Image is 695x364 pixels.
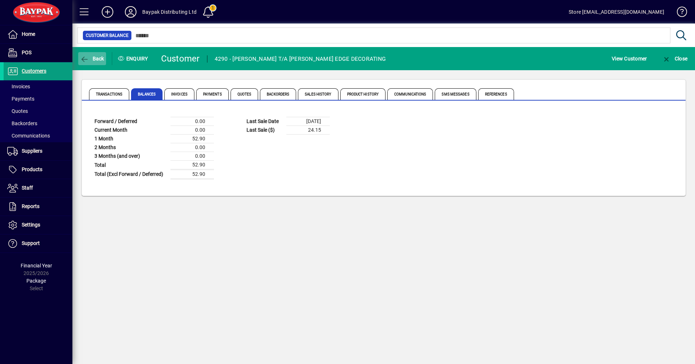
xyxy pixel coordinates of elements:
a: Communications [4,130,72,142]
span: Transactions [89,88,129,100]
td: Forward / Deferred [91,117,170,126]
span: Financial Year [21,263,52,268]
div: 4290 - [PERSON_NAME] T/A [PERSON_NAME] EDGE DECORATING [215,53,386,65]
span: Settings [22,222,40,228]
a: Home [4,25,72,43]
span: Payments [7,96,34,102]
span: Quotes [231,88,258,100]
td: Last Sale Date [243,117,286,126]
span: Invoices [164,88,194,100]
a: Backorders [4,117,72,130]
span: SMS Messages [435,88,476,100]
span: Support [22,240,40,246]
app-page-header-button: Close enquiry [654,52,695,65]
button: Back [78,52,106,65]
span: Sales History [298,88,338,100]
a: Settings [4,216,72,234]
span: Staff [22,185,33,191]
span: Customers [22,68,46,74]
a: Payments [4,93,72,105]
td: Current Month [91,126,170,135]
div: Store [EMAIL_ADDRESS][DOMAIN_NAME] [569,6,664,18]
td: 0.00 [170,117,214,126]
td: 52.90 [170,170,214,179]
td: [DATE] [286,117,330,126]
button: Add [96,5,119,18]
span: Close [662,56,687,62]
span: Payments [196,88,229,100]
a: Support [4,234,72,253]
a: Reports [4,198,72,216]
td: 0.00 [170,126,214,135]
div: Baypak Distributing Ltd [142,6,197,18]
td: 3 Months (and over) [91,152,170,161]
a: POS [4,44,72,62]
td: 52.90 [170,161,214,170]
a: Suppliers [4,142,72,160]
span: Package [26,278,46,284]
a: Invoices [4,80,72,93]
span: Balances [131,88,163,100]
span: Invoices [7,84,30,89]
span: Backorders [260,88,296,100]
td: 2 Months [91,143,170,152]
span: Back [80,56,104,62]
button: Close [660,52,689,65]
span: Home [22,31,35,37]
a: Staff [4,179,72,197]
app-page-header-button: Back [72,52,112,65]
td: Total [91,161,170,170]
td: 0.00 [170,152,214,161]
a: Knowledge Base [671,1,686,25]
span: Backorders [7,120,37,126]
a: Products [4,161,72,179]
span: Communications [387,88,433,100]
td: Total (Excl Forward / Deferred) [91,170,170,179]
span: Communications [7,133,50,139]
td: 52.90 [170,135,214,143]
span: Reports [22,203,39,209]
span: View Customer [612,53,647,64]
td: 24.15 [286,126,330,135]
span: Suppliers [22,148,42,154]
a: Quotes [4,105,72,117]
span: Customer Balance [86,32,129,39]
div: Customer [161,53,200,64]
span: Quotes [7,108,28,114]
button: Profile [119,5,142,18]
span: Products [22,166,42,172]
button: View Customer [610,52,649,65]
div: Enquiry [112,53,156,64]
td: 0.00 [170,143,214,152]
span: Product History [340,88,386,100]
td: Last Sale ($) [243,126,286,135]
span: References [478,88,514,100]
span: POS [22,50,31,55]
td: 1 Month [91,135,170,143]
